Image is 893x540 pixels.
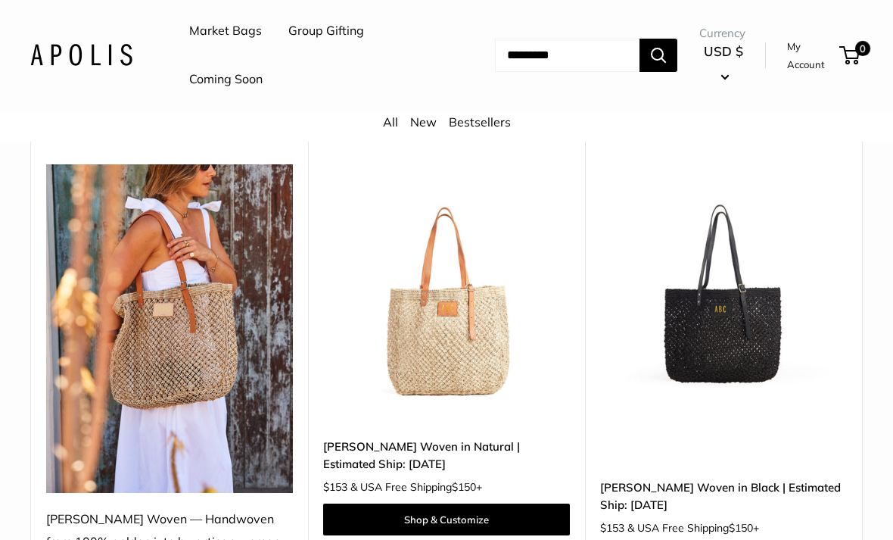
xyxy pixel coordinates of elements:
img: Mercado Woven in Black | Estimated Ship: Oct. 19th [600,165,847,412]
span: $153 [323,481,347,495]
input: Search... [495,39,639,73]
a: Bestsellers [449,115,511,130]
span: & USA Free Shipping + [627,523,759,534]
button: USD $ [699,40,748,89]
a: Shop & Customize [323,504,570,536]
a: [PERSON_NAME] Woven in Black | Estimated Ship: [DATE] [600,479,847,515]
span: $153 [600,522,624,535]
a: Mercado Woven in Black | Estimated Ship: Oct. 19thMercado Woven in Black | Estimated Ship: Oct. 19th [600,165,847,412]
img: Mercado Woven — Handwoven from 100% golden jute by artisan women taking over 20 hours to craft. [46,165,293,495]
span: 0 [855,42,870,57]
span: & USA Free Shipping + [350,482,482,493]
a: [PERSON_NAME] Woven in Natural | Estimated Ship: [DATE] [323,439,570,474]
img: Apolis [30,45,132,67]
a: New [410,115,437,130]
a: Group Gifting [288,20,364,43]
button: Search [639,39,677,73]
a: My Account [787,38,834,75]
span: USD $ [704,44,743,60]
a: Market Bags [189,20,262,43]
a: Coming Soon [189,69,263,92]
a: Mercado Woven in Natural | Estimated Ship: Oct. 19thMercado Woven in Natural | Estimated Ship: Oc... [323,165,570,412]
a: 0 [841,47,860,65]
span: Currency [699,23,748,45]
span: $150 [452,481,476,495]
span: $150 [729,522,753,535]
a: All [383,115,398,130]
img: Mercado Woven in Natural | Estimated Ship: Oct. 19th [323,165,570,412]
